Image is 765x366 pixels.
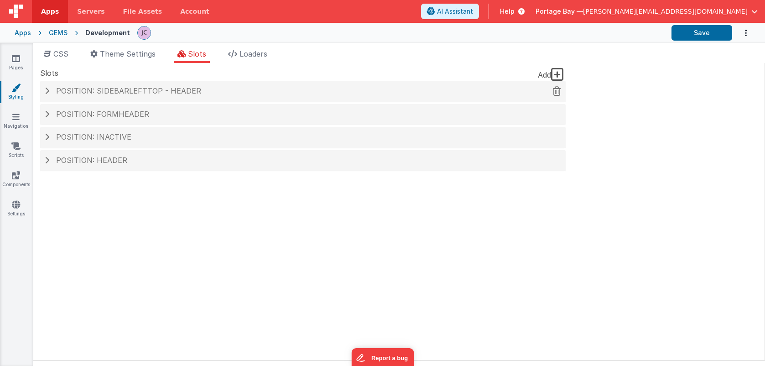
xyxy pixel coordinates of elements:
span: Slots [40,68,58,78]
span: Portage Bay — [536,7,583,16]
span: Position: sidebarLeftTop - header [56,86,201,95]
div: Development [85,28,130,37]
span: Theme Settings [100,49,156,58]
span: Apps [41,7,59,16]
div: Apps [15,28,31,37]
span: Servers [77,7,104,16]
span: Position: header [56,156,127,165]
span: Slots [188,49,206,58]
span: Add [538,70,551,79]
span: AI Assistant [437,7,473,16]
span: File Assets [123,7,162,16]
button: Save [671,25,732,41]
span: Position: inactive [56,132,131,141]
button: AI Assistant [421,4,479,19]
button: Options [732,24,750,42]
span: Help [500,7,515,16]
span: Position: formHeader [56,110,149,119]
button: Portage Bay — [PERSON_NAME][EMAIL_ADDRESS][DOMAIN_NAME] [536,7,758,16]
span: [PERSON_NAME][EMAIL_ADDRESS][DOMAIN_NAME] [583,7,748,16]
span: CSS [53,49,68,58]
img: 5d1ca2343d4fbe88511ed98663e9c5d3 [138,26,151,39]
span: Loaders [239,49,267,58]
div: GEMS [49,28,68,37]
